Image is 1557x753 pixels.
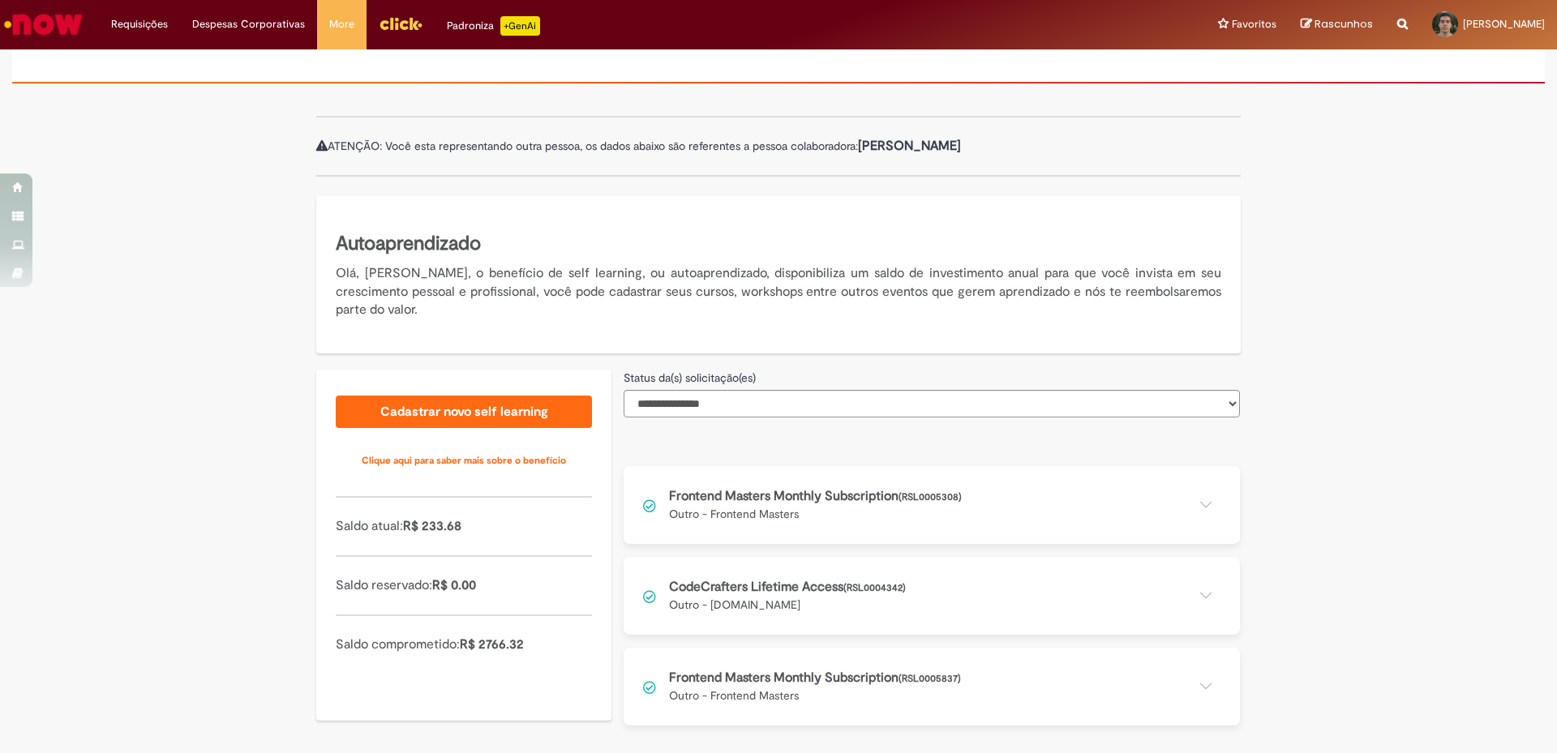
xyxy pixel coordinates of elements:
span: Requisições [111,16,168,32]
div: Padroniza [447,16,540,36]
span: R$ 233.68 [403,518,461,534]
a: Rascunhos [1301,17,1373,32]
span: R$ 2766.32 [460,636,524,652]
span: Rascunhos [1315,16,1373,32]
h5: Autoaprendizado [336,230,1221,258]
span: Favoritos [1232,16,1276,32]
p: Olá, [PERSON_NAME], o benefício de self learning, ou autoaprendizado, disponibiliza um saldo de i... [336,264,1221,320]
b: [PERSON_NAME] [858,138,961,154]
p: Saldo comprometido: [336,635,592,654]
a: Clique aqui para saber mais sobre o benefício [336,444,592,477]
label: Status da(s) solicitação(es) [624,370,756,386]
a: Cadastrar novo self learning [336,396,592,428]
p: Saldo reservado: [336,576,592,595]
span: [PERSON_NAME] [1463,17,1545,31]
img: ServiceNow [2,8,85,41]
img: click_logo_yellow_360x200.png [379,11,422,36]
div: ATENÇÃO: Você esta representando outra pessoa, os dados abaixo são referentes a pessoa colaboradora: [316,116,1241,177]
p: +GenAi [500,16,540,36]
span: Despesas Corporativas [192,16,305,32]
span: R$ 0.00 [432,577,476,593]
span: More [329,16,354,32]
p: Saldo atual: [336,517,592,536]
